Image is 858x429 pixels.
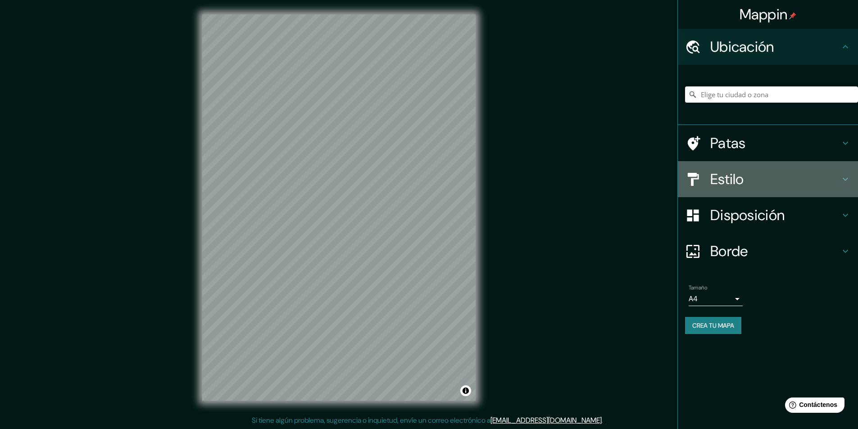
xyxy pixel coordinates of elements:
[710,206,785,225] font: Disposición
[490,415,602,425] a: [EMAIL_ADDRESS][DOMAIN_NAME]
[740,5,788,24] font: Mappin
[202,14,476,401] canvas: Mapa
[678,29,858,65] div: Ubicación
[460,385,471,396] button: Activar o desactivar atribución
[602,415,603,425] font: .
[252,415,490,425] font: Si tiene algún problema, sugerencia o inquietud, envíe un correo electrónico a
[685,86,858,103] input: Elige tu ciudad o zona
[710,170,744,189] font: Estilo
[678,125,858,161] div: Patas
[689,292,743,306] div: A4
[678,161,858,197] div: Estilo
[685,317,741,334] button: Crea tu mapa
[689,294,698,303] font: A4
[778,394,848,419] iframe: Lanzador de widgets de ayuda
[692,321,734,330] font: Crea tu mapa
[689,284,707,291] font: Tamaño
[710,134,746,153] font: Patas
[678,233,858,269] div: Borde
[678,197,858,233] div: Disposición
[789,12,796,19] img: pin-icon.png
[710,37,774,56] font: Ubicación
[603,415,604,425] font: .
[604,415,606,425] font: .
[710,242,748,261] font: Borde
